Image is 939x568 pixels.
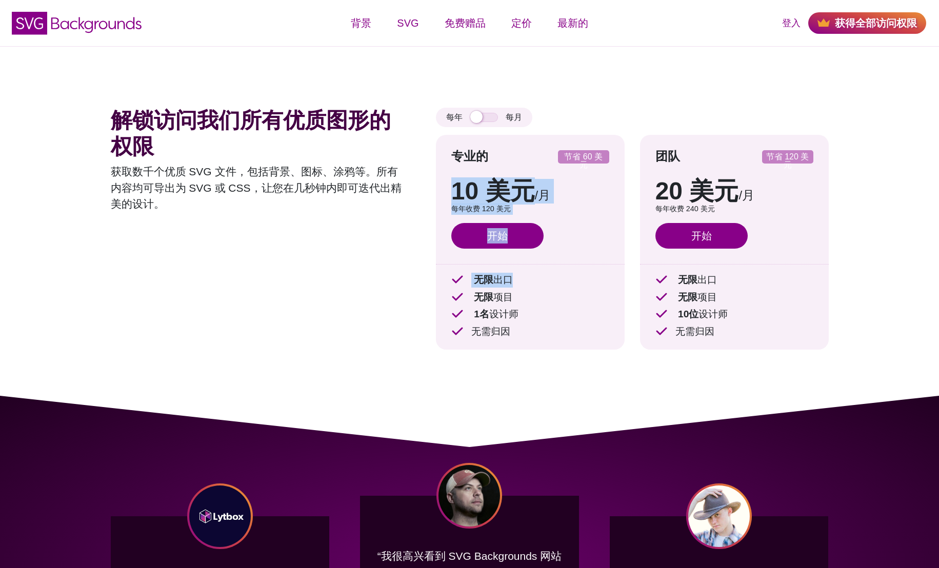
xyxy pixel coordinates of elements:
a: 免费赠品 [432,8,498,38]
a: SVG [384,8,431,38]
font: 设计师 [489,309,518,319]
font: 最新的 [557,17,588,29]
a: 开始 [451,223,544,249]
font: 无需归因 [471,326,510,337]
font: 每月 [506,113,522,121]
font: 每年收费 120 美元 [451,205,511,213]
font: 无限 [678,292,697,302]
a: 获得全部访问权限 [808,12,926,34]
font: 免费赠品 [445,17,486,29]
img: Lytbox Co 徽标 [187,483,253,549]
font: 获取数千个优质 SVG 文件，包括背景、图标、涂鸦等。所有内容均可导出为 SVG 或 CSS，让您在几秒钟内即可迭代出精美的设计。 [111,166,402,210]
a: 背景 [338,8,384,38]
font: 10 美元 [451,177,535,205]
font: 1名 [474,309,489,319]
font: /月 [535,188,551,202]
font: 定价 [511,17,532,29]
img: 贾罗德·皮奇 (Jarod Peachey) 头像 [686,483,752,549]
font: 节省 120 美元 [766,152,809,169]
font: 每年收费 240 美元 [655,205,715,213]
font: 开始 [691,230,712,241]
font: 出口 [697,274,717,285]
font: 节省 60 美元 [564,152,603,169]
font: 无限 [474,292,493,302]
font: 10位 [678,309,698,319]
a: 定价 [498,8,545,38]
font: 登入 [782,18,801,28]
font: /月 [738,188,754,202]
font: 每年 [446,113,463,121]
font: 无需归因 [675,326,714,337]
font: 开始 [487,230,508,241]
font: 无限 [678,274,697,285]
font: 20 美元 [655,177,739,205]
a: 最新的 [545,8,601,38]
font: 项目 [697,292,717,302]
font: 解锁访问我们所有优质图形的权限 [111,108,391,158]
font: 设计师 [698,309,728,319]
font: 项目 [493,292,513,302]
font: 获得全部访问权限 [835,17,917,29]
font: 无限 [474,274,493,285]
font: 背景 [351,17,371,29]
font: 团队 [655,149,680,163]
a: 登入 [782,16,801,30]
font: 出口 [493,274,513,285]
img: 克里斯·科伊尔头像 [436,463,502,529]
a: 开始 [655,223,748,249]
font: SVG [397,17,418,29]
font: 专业的 [451,149,488,163]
